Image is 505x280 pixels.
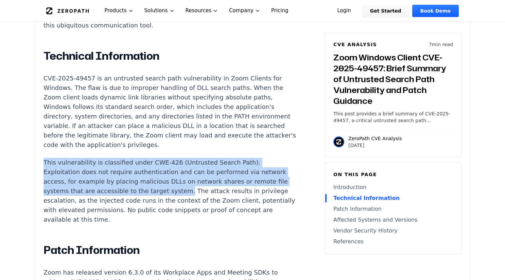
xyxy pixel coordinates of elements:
[348,135,402,142] p: ZeroPath CVE Analysis
[333,110,453,124] p: This post provides a brief summary of CVE-2025-49457, a critical untrusted search path vulnerabil...
[333,171,453,178] h6: On this page
[43,74,296,150] p: CVE-2025-49457 is an untrusted search path vulnerability in Zoom Clients for Windows. The flaw is...
[333,238,453,246] a: References
[333,205,453,213] a: Patch Information
[333,41,377,48] h6: CVE Analysis
[333,216,453,224] a: Affected Systems and Versions
[429,41,453,48] p: 7 min read
[43,158,296,224] p: This vulnerability is classified under CWE-426 (Untrusted Search Path). Exploitation does not req...
[333,183,453,191] a: Introduction
[43,243,296,257] h2: Patch Information
[348,142,402,149] p: [DATE]
[412,5,459,17] a: Book Demo
[329,5,359,17] a: Login
[333,227,453,235] a: Vendor Security History
[333,52,453,106] h3: Zoom Windows Client CVE-2025-49457: Brief Summary of Untrusted Search Path Vulnerability and Patc...
[362,5,410,17] a: Get Started
[333,194,453,202] a: Technical Information
[333,136,344,147] img: ZeroPath CVE Analysis
[43,49,296,63] h2: Technical Information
